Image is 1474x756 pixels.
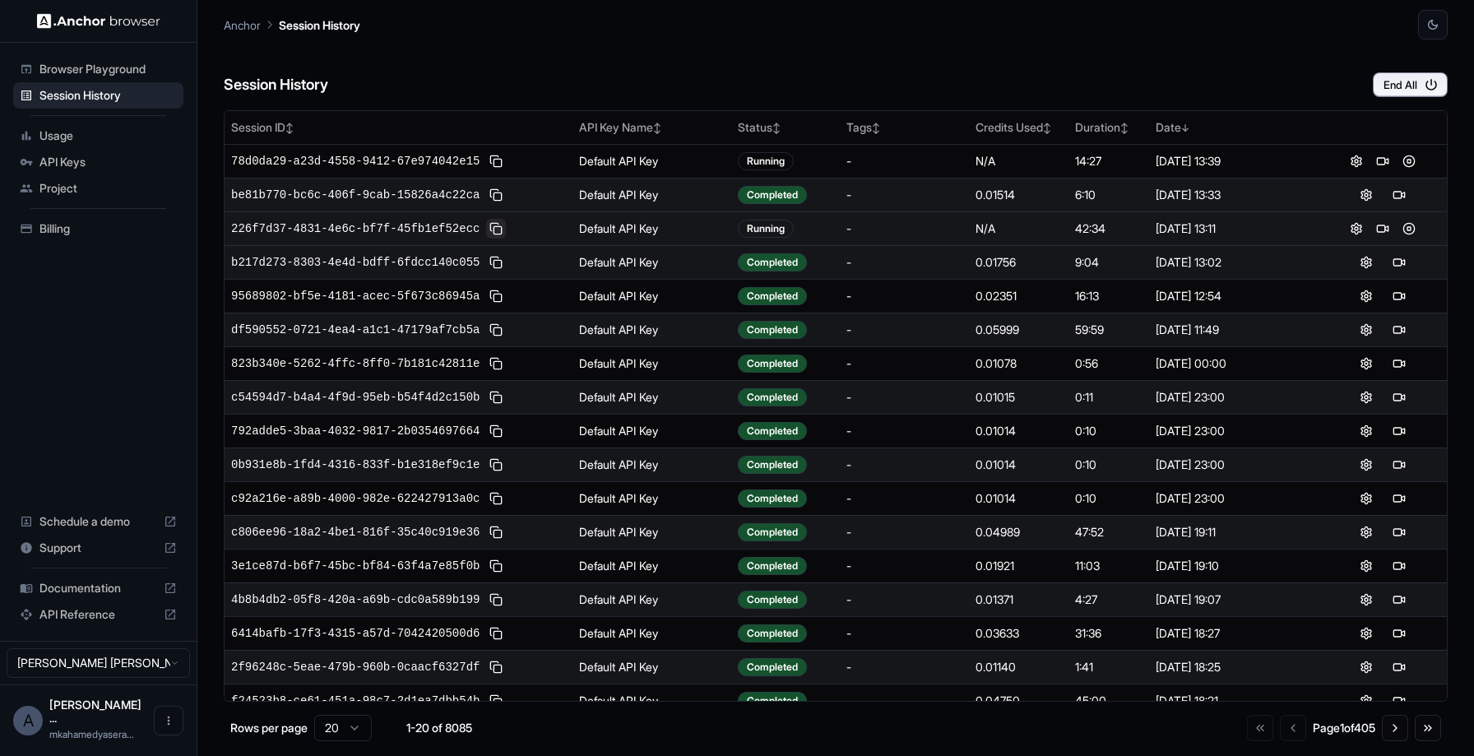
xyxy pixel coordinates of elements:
span: 2f96248c-5eae-479b-960b-0caacf6327df [231,659,480,675]
td: Default API Key [572,211,731,245]
div: [DATE] 23:00 [1156,490,1311,507]
div: [DATE] 13:02 [1156,254,1311,271]
div: Running [738,220,794,238]
div: Date [1156,119,1311,136]
p: Session History [279,16,360,34]
span: Schedule a demo [39,513,157,530]
div: - [846,490,962,507]
div: - [846,187,962,203]
div: - [846,322,962,338]
div: Browser Playground [13,56,183,82]
span: c806ee96-18a2-4be1-816f-35c40c919e36 [231,524,480,540]
span: Browser Playground [39,61,177,77]
div: [DATE] 13:11 [1156,220,1311,237]
div: 0.03633 [976,625,1062,642]
div: 0.04750 [976,693,1062,709]
td: Default API Key [572,346,731,380]
div: [DATE] 19:10 [1156,558,1311,574]
div: 6:10 [1075,187,1143,203]
span: 226f7d37-4831-4e6c-bf7f-45fb1ef52ecc [231,220,480,237]
td: Default API Key [572,684,731,717]
div: Completed [738,253,807,271]
div: 45:00 [1075,693,1143,709]
div: 0:56 [1075,355,1143,372]
div: Completed [738,591,807,609]
div: 47:52 [1075,524,1143,540]
div: 0.01514 [976,187,1062,203]
div: API Keys [13,149,183,175]
div: 1-20 of 8085 [398,720,480,736]
td: Default API Key [572,414,731,448]
div: Credits Used [976,119,1062,136]
td: Default API Key [572,279,731,313]
span: df590552-0721-4ea4-a1c1-47179af7cb5a [231,322,480,338]
div: [DATE] 00:00 [1156,355,1311,372]
span: API Reference [39,606,157,623]
div: Completed [738,355,807,373]
span: ↕ [772,122,781,134]
span: Project [39,180,177,197]
div: Completed [738,456,807,474]
span: be81b770-bc6c-406f-9cab-15826a4c22ca [231,187,480,203]
div: - [846,558,962,574]
div: Duration [1075,119,1143,136]
span: ↕ [1120,122,1129,134]
div: 0:10 [1075,457,1143,473]
img: Anchor Logo [37,13,160,29]
div: 1:41 [1075,659,1143,675]
td: Default API Key [572,144,731,178]
p: Anchor [224,16,261,34]
div: [DATE] 13:33 [1156,187,1311,203]
div: [DATE] 23:00 [1156,457,1311,473]
span: Usage [39,128,177,144]
span: 3e1ce87d-b6f7-45bc-bf84-63f4a7e85f0b [231,558,480,574]
span: API Keys [39,154,177,170]
div: Billing [13,216,183,242]
span: ↕ [872,122,880,134]
div: API Reference [13,601,183,628]
span: ↕ [1043,122,1051,134]
div: 42:34 [1075,220,1143,237]
div: A [13,706,43,735]
div: Running [738,152,794,170]
span: 0b931e8b-1fd4-4316-833f-b1e318ef9c1e [231,457,480,473]
div: Support [13,535,183,561]
td: Default API Key [572,380,731,414]
td: Default API Key [572,582,731,616]
div: - [846,355,962,372]
button: Open menu [154,706,183,735]
div: [DATE] 23:00 [1156,389,1311,406]
div: 59:59 [1075,322,1143,338]
span: f24523b8-ce61-451a-98c7-2d1ea7dbb54b [231,693,480,709]
div: Completed [738,287,807,305]
div: Completed [738,321,807,339]
div: [DATE] 19:11 [1156,524,1311,540]
div: 0.01140 [976,659,1062,675]
div: 11:03 [1075,558,1143,574]
p: Rows per page [230,720,308,736]
div: 0.01756 [976,254,1062,271]
div: 0:10 [1075,423,1143,439]
div: [DATE] 12:54 [1156,288,1311,304]
div: - [846,625,962,642]
div: Status [738,119,834,136]
span: ↕ [285,122,294,134]
span: 4b8b4db2-05f8-420a-a69b-cdc0a589b199 [231,591,480,608]
span: Ahamed Yaser Arafath MK [49,698,141,725]
div: 4:27 [1075,591,1143,608]
div: API Key Name [579,119,725,136]
span: b217d273-8303-4e4d-bdff-6fdcc140c055 [231,254,480,271]
div: - [846,524,962,540]
div: 0.01014 [976,423,1062,439]
div: 0.01371 [976,591,1062,608]
div: - [846,457,962,473]
div: - [846,591,962,608]
div: Completed [738,692,807,710]
div: - [846,423,962,439]
div: [DATE] 11:49 [1156,322,1311,338]
div: N/A [976,220,1062,237]
td: Default API Key [572,481,731,515]
div: Session ID [231,119,566,136]
div: [DATE] 18:21 [1156,693,1311,709]
span: 95689802-bf5e-4181-acec-5f673c86945a [231,288,480,304]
